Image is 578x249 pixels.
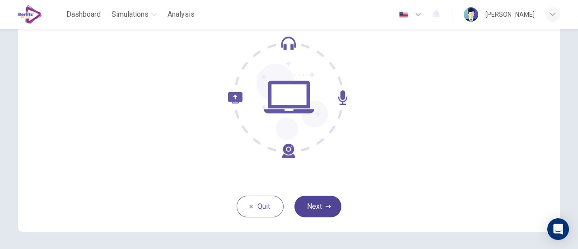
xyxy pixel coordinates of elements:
img: Profile picture [464,7,478,22]
button: Next [294,196,341,217]
button: Quit [237,196,284,217]
span: Analysis [168,9,195,20]
a: EduSynch logo [18,5,63,23]
span: Simulations [112,9,149,20]
img: EduSynch logo [18,5,42,23]
img: en [398,11,409,18]
div: Open Intercom Messenger [547,218,569,240]
div: [PERSON_NAME] [485,9,535,20]
button: Analysis [164,6,198,23]
button: Simulations [108,6,160,23]
span: Dashboard [66,9,101,20]
button: Dashboard [63,6,104,23]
